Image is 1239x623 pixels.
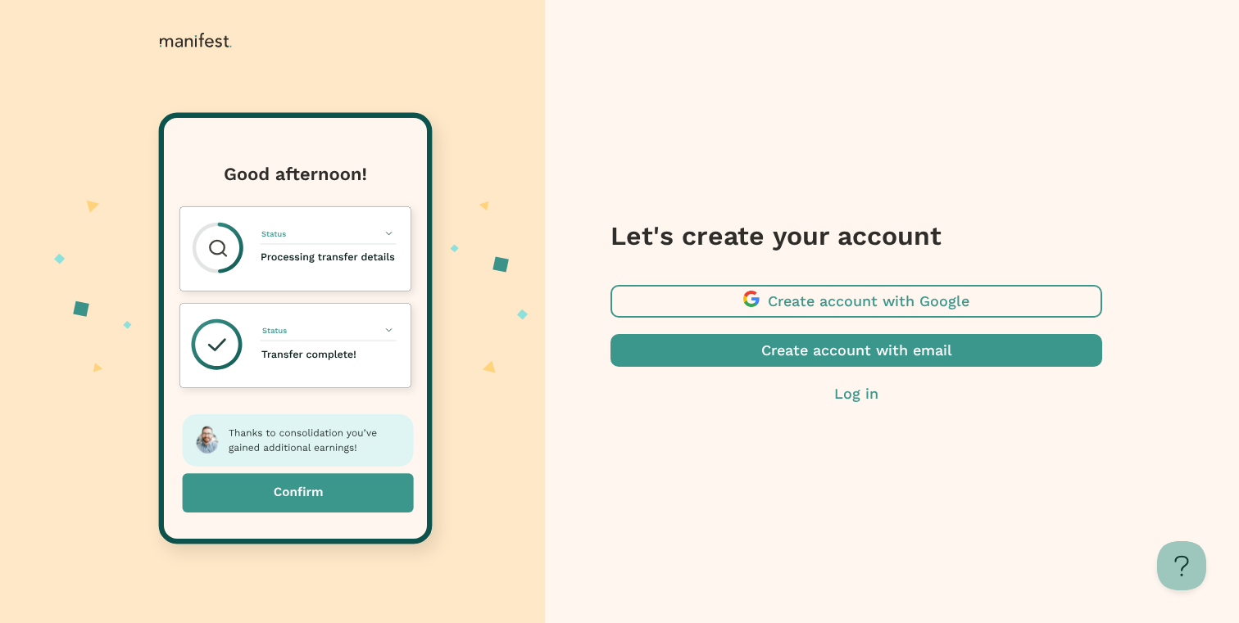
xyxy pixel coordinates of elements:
button: Log in [610,383,1102,404]
button: Create account with email [610,334,1102,367]
img: auth [54,104,529,568]
button: Create account with Google [610,285,1102,318]
iframe: Toggle Customer Support [1157,541,1206,590]
h3: Let's create your account [610,219,1102,252]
